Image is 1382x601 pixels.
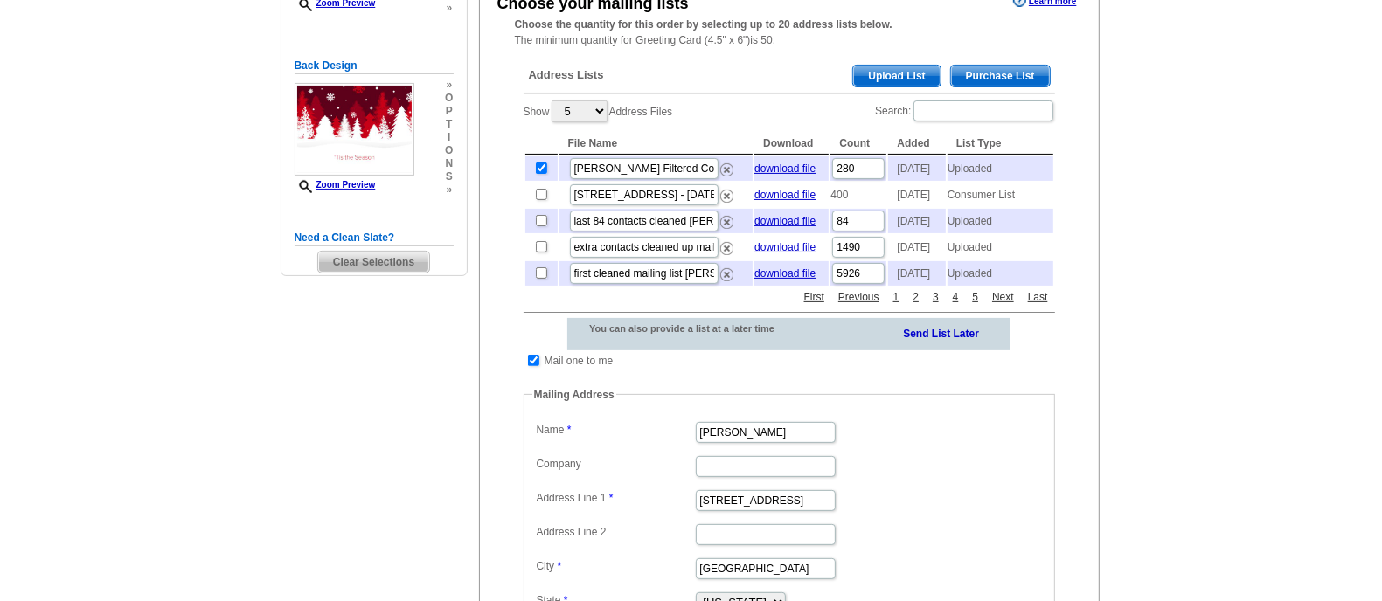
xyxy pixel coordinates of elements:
td: Uploaded [948,235,1053,259]
legend: Mailing Address [532,387,616,403]
a: Zoom Preview [295,180,376,190]
label: Name [537,422,694,438]
label: Show Address Files [524,99,673,124]
span: Clear Selections [318,252,429,273]
a: Remove this list [720,238,733,251]
img: delete.png [720,190,733,203]
a: 3 [928,289,943,305]
span: o [445,144,453,157]
a: 5 [968,289,983,305]
a: First [800,289,829,305]
a: Next [988,289,1018,305]
td: [DATE] [888,156,945,181]
div: You can also provide a list at a later time [567,318,820,339]
span: Purchase List [951,66,1050,86]
img: delete.png [720,163,733,176]
a: Send List Later [903,324,979,342]
a: Last [1024,289,1052,305]
span: » [445,79,453,92]
select: ShowAddress Files [552,100,608,122]
label: Address Line 1 [537,490,694,506]
td: Uploaded [948,156,1053,181]
a: Remove this list [720,212,733,225]
span: n [445,157,453,170]
a: Remove this list [720,186,733,198]
span: t [445,118,453,131]
input: Search: [913,100,1053,121]
td: Uploaded [948,209,1053,233]
td: Consumer List [948,183,1053,207]
a: Previous [834,289,884,305]
td: Mail one to me [544,352,615,370]
a: download file [754,267,816,280]
a: download file [754,189,816,201]
label: City [537,558,694,574]
td: [DATE] [888,235,945,259]
span: i [445,131,453,144]
td: [DATE] [888,261,945,286]
a: Remove this list [720,265,733,277]
label: Company [537,456,694,472]
iframe: LiveChat chat widget [1032,195,1382,601]
label: Address Line 2 [537,524,694,540]
h5: Need a Clean Slate? [295,230,454,246]
span: Address Lists [529,67,604,83]
th: Count [830,133,886,155]
span: » [445,2,453,15]
span: s [445,170,453,183]
td: Uploaded [948,261,1053,286]
img: delete.png [720,242,733,255]
th: Added [888,133,945,155]
a: download file [754,162,816,175]
a: 4 [948,289,963,305]
img: delete.png [720,268,733,281]
a: download file [754,241,816,253]
span: Upload List [853,66,940,86]
th: Download [754,133,829,155]
td: 400 [830,183,886,207]
td: [DATE] [888,209,945,233]
span: p [445,105,453,118]
h5: Back Design [295,58,454,74]
td: [DATE] [888,183,945,207]
div: The minimum quantity for Greeting Card (4.5" x 6")is 50. [480,17,1099,48]
th: List Type [948,133,1053,155]
a: download file [754,215,816,227]
span: o [445,92,453,105]
label: Search: [875,99,1054,123]
a: 1 [889,289,904,305]
img: delete.png [720,216,733,229]
a: 2 [908,289,923,305]
img: small-thumb.jpg [295,83,415,176]
span: » [445,183,453,197]
th: File Name [559,133,754,155]
strong: Choose the quantity for this order by selecting up to 20 address lists below. [515,18,892,31]
a: Remove this list [720,160,733,172]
